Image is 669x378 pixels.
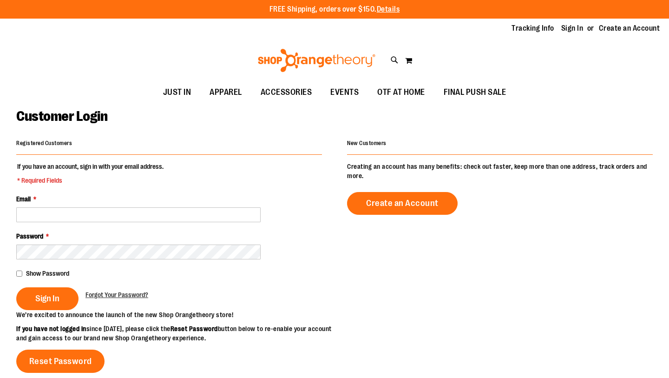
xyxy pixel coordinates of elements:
[85,290,148,299] a: Forgot Your Password?
[163,82,191,103] span: JUST IN
[599,23,660,33] a: Create an Account
[29,356,92,366] span: Reset Password
[251,82,321,103] a: ACCESSORIES
[434,82,516,103] a: FINAL PUSH SALE
[366,198,439,208] span: Create an Account
[347,162,653,180] p: Creating an account has many benefits: check out faster, keep more than one address, track orders...
[35,293,59,304] span: Sign In
[200,82,251,103] a: APPAREL
[347,140,387,146] strong: New Customers
[377,82,425,103] span: OTF AT HOME
[261,82,312,103] span: ACCESSORIES
[321,82,368,103] a: EVENTS
[154,82,201,103] a: JUST IN
[347,192,458,215] a: Create an Account
[85,291,148,298] span: Forgot Your Password?
[444,82,506,103] span: FINAL PUSH SALE
[368,82,434,103] a: OTF AT HOME
[210,82,242,103] span: APPAREL
[330,82,359,103] span: EVENTS
[16,108,107,124] span: Customer Login
[561,23,584,33] a: Sign In
[16,232,43,240] span: Password
[16,287,79,310] button: Sign In
[171,325,218,332] strong: Reset Password
[16,195,31,203] span: Email
[16,162,164,185] legend: If you have an account, sign in with your email address.
[512,23,554,33] a: Tracking Info
[16,140,72,146] strong: Registered Customers
[16,325,86,332] strong: If you have not logged in
[269,4,400,15] p: FREE Shipping, orders over $150.
[16,324,334,343] p: since [DATE], please click the button below to re-enable your account and gain access to our bran...
[377,5,400,13] a: Details
[16,350,105,373] a: Reset Password
[16,310,334,319] p: We’re excited to announce the launch of the new Shop Orangetheory store!
[17,176,164,185] span: * Required Fields
[256,49,377,72] img: Shop Orangetheory
[26,270,69,277] span: Show Password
